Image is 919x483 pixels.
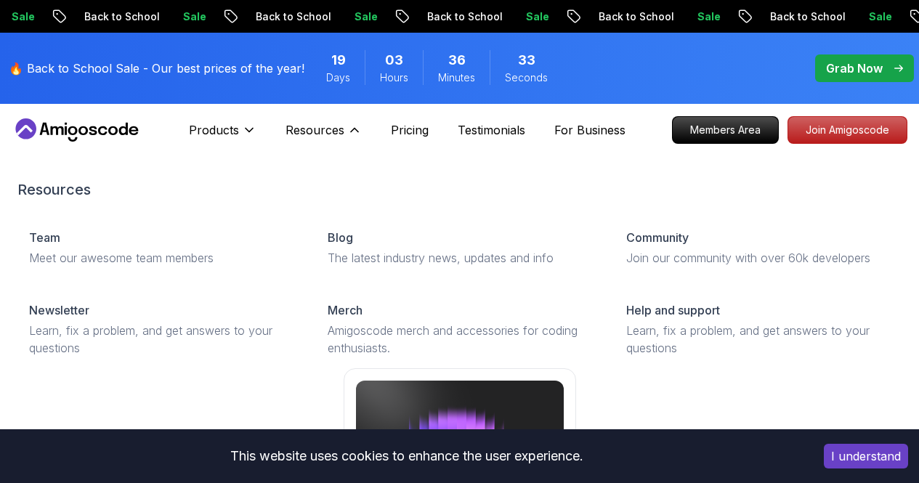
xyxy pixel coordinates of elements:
[673,117,778,143] p: Members Area
[29,322,293,357] p: Learn, fix a problem, and get answers to your questions
[416,9,514,24] p: Back to School
[826,60,883,77] p: Grab Now
[9,60,304,77] p: 🔥 Back to School Sale - Our best prices of the year!
[11,440,802,472] div: This website uses cookies to enhance the user experience.
[331,50,346,70] span: 19 Days
[788,116,907,144] a: Join Amigoscode
[189,121,239,139] p: Products
[672,116,779,144] a: Members Area
[626,229,689,246] p: Community
[626,249,890,267] p: Join our community with over 60k developers
[328,301,363,319] p: Merch
[328,322,591,357] p: Amigoscode merch and accessories for coding enthusiasts.
[17,290,304,368] a: NewsletterLearn, fix a problem, and get answers to your questions
[17,217,304,278] a: TeamMeet our awesome team members
[244,9,343,24] p: Back to School
[328,249,591,267] p: The latest industry news, updates and info
[686,9,732,24] p: Sale
[615,290,902,368] a: Help and supportLearn, fix a problem, and get answers to your questions
[518,50,535,70] span: 33 Seconds
[458,121,525,139] a: Testimonials
[171,9,218,24] p: Sale
[286,121,362,150] button: Resources
[17,179,902,200] h2: Resources
[514,9,561,24] p: Sale
[343,9,389,24] p: Sale
[615,217,902,278] a: CommunityJoin our community with over 60k developers
[505,70,548,85] span: Seconds
[857,9,904,24] p: Sale
[29,229,60,246] p: Team
[824,444,908,468] button: Accept cookies
[385,50,403,70] span: 3 Hours
[788,117,907,143] p: Join Amigoscode
[328,229,353,246] p: Blog
[391,121,429,139] a: Pricing
[626,301,720,319] p: Help and support
[286,121,344,139] p: Resources
[326,70,350,85] span: Days
[316,217,603,278] a: BlogThe latest industry news, updates and info
[29,301,89,319] p: Newsletter
[189,121,256,150] button: Products
[587,9,686,24] p: Back to School
[448,50,466,70] span: 36 Minutes
[758,9,857,24] p: Back to School
[73,9,171,24] p: Back to School
[29,249,293,267] p: Meet our awesome team members
[554,121,626,139] a: For Business
[316,290,603,368] a: MerchAmigoscode merch and accessories for coding enthusiasts.
[438,70,475,85] span: Minutes
[380,70,408,85] span: Hours
[626,322,890,357] p: Learn, fix a problem, and get answers to your questions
